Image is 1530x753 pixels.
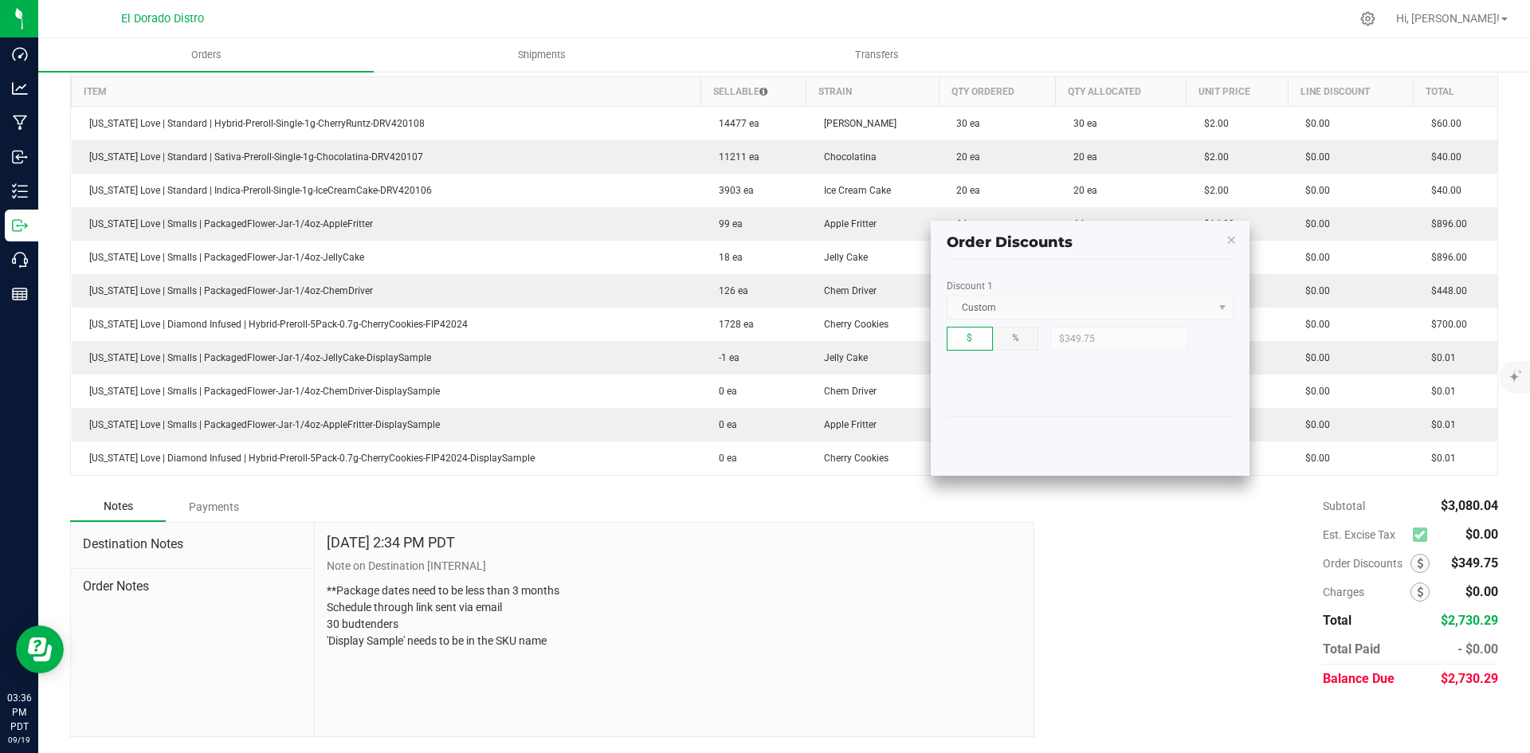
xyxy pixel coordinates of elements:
[816,352,868,363] span: Jelly Cake
[816,285,877,296] span: Chem Driver
[327,535,455,551] h4: [DATE] 2:34 PM PDT
[1297,285,1330,296] span: $0.00
[81,386,440,397] span: [US_STATE] Love | Smalls | PackagedFlower-Jar-1/4oz-ChemDriver-DisplaySample
[1423,453,1456,464] span: $0.01
[1187,76,1289,106] th: Unit Price
[12,218,28,233] inline-svg: Outbound
[1297,185,1330,196] span: $0.00
[327,558,1022,575] p: Note on Destination [INTERNAL]
[709,38,1045,72] a: Transfers
[947,233,1073,251] span: Order Discounts
[711,151,759,163] span: 11211 ea
[1423,118,1461,129] span: $60.00
[1423,319,1467,330] span: $700.00
[12,115,28,131] inline-svg: Manufacturing
[1423,352,1456,363] span: $0.01
[1196,118,1229,129] span: $2.00
[1297,386,1330,397] span: $0.00
[1297,319,1330,330] span: $0.00
[816,252,868,263] span: Jelly Cake
[1358,11,1378,26] div: Manage settings
[83,535,302,554] span: Destination Notes
[81,352,431,363] span: [US_STATE] Love | Smalls | PackagedFlower-Jar-1/4oz-JellyCake-DisplaySample
[1396,12,1500,25] span: Hi, [PERSON_NAME]!
[12,252,28,268] inline-svg: Call Center
[1441,498,1498,513] span: $3,080.04
[12,80,28,96] inline-svg: Analytics
[816,386,877,397] span: Chem Driver
[948,218,980,229] span: 64 ea
[816,185,891,196] span: Ice Cream Cake
[1414,76,1497,106] th: Total
[12,149,28,165] inline-svg: Inbound
[7,691,31,734] p: 03:36 PM PDT
[1323,586,1410,598] span: Charges
[7,734,31,746] p: 09/19
[1423,285,1467,296] span: $448.00
[711,453,737,464] span: 0 ea
[38,38,374,72] a: Orders
[81,453,535,464] span: [US_STATE] Love | Diamond Infused | Hybrid-Preroll-5Pack-0.7g-CherryCookies-FIP42024-DisplaySample
[1012,332,1019,343] span: %
[1297,118,1330,129] span: $0.00
[834,48,920,62] span: Transfers
[1423,151,1461,163] span: $40.00
[1065,185,1097,196] span: 20 ea
[81,319,468,330] span: [US_STATE] Love | Diamond Infused | Hybrid-Preroll-5Pack-0.7g-CherryCookies-FIP42024
[327,582,1022,649] p: **Package dates need to be less than 3 months Schedule through link sent via email 30 budtenders ...
[12,183,28,199] inline-svg: Inventory
[1297,218,1330,229] span: $0.00
[1451,555,1498,571] span: $349.75
[711,352,739,363] span: -1 ea
[816,151,877,163] span: Chocolatina
[1457,641,1498,657] span: - $0.00
[711,419,737,430] span: 0 ea
[711,285,748,296] span: 126 ea
[967,332,972,343] span: $
[1423,419,1456,430] span: $0.01
[1297,151,1330,163] span: $0.00
[1065,151,1097,163] span: 20 ea
[1297,453,1330,464] span: $0.00
[711,252,743,263] span: 18 ea
[170,48,243,62] span: Orders
[16,626,64,673] iframe: Resource center
[948,118,980,129] span: 30 ea
[1441,671,1498,686] span: $2,730.29
[81,118,425,129] span: [US_STATE] Love | Standard | Hybrid-Preroll-Single-1g-CherryRuntz-DRV420108
[1423,185,1461,196] span: $40.00
[83,577,302,596] span: Order Notes
[711,218,743,229] span: 99 ea
[72,76,701,106] th: Item
[81,218,373,229] span: [US_STATE] Love | Smalls | PackagedFlower-Jar-1/4oz-AppleFritter
[1065,118,1097,129] span: 30 ea
[816,118,896,129] span: [PERSON_NAME]
[1465,584,1498,599] span: $0.00
[81,419,440,430] span: [US_STATE] Love | Smalls | PackagedFlower-Jar-1/4oz-AppleFritter-DisplaySample
[1297,252,1330,263] span: $0.00
[374,38,709,72] a: Shipments
[1323,500,1365,512] span: Subtotal
[711,118,759,129] span: 14477 ea
[1196,151,1229,163] span: $2.00
[81,185,432,196] span: [US_STATE] Love | Standard | Indica-Preroll-Single-1g-IceCreamCake-DRV420106
[1413,524,1434,545] span: Calculate excise tax
[1065,218,1097,229] span: 64 ea
[1297,419,1330,430] span: $0.00
[166,492,261,521] div: Payments
[939,76,1056,106] th: Qty Ordered
[121,12,204,25] span: El Dorado Distro
[948,151,980,163] span: 20 ea
[711,386,737,397] span: 0 ea
[70,492,166,522] div: Notes
[711,319,754,330] span: 1728 ea
[816,218,877,229] span: Apple Fritter
[12,286,28,302] inline-svg: Reports
[1056,76,1187,106] th: Qty Allocated
[1441,613,1498,628] span: $2,730.29
[1323,528,1406,541] span: Est. Excise Tax
[12,46,28,62] inline-svg: Dashboard
[816,453,889,464] span: Cherry Cookies
[1323,641,1380,657] span: Total Paid
[948,185,980,196] span: 20 ea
